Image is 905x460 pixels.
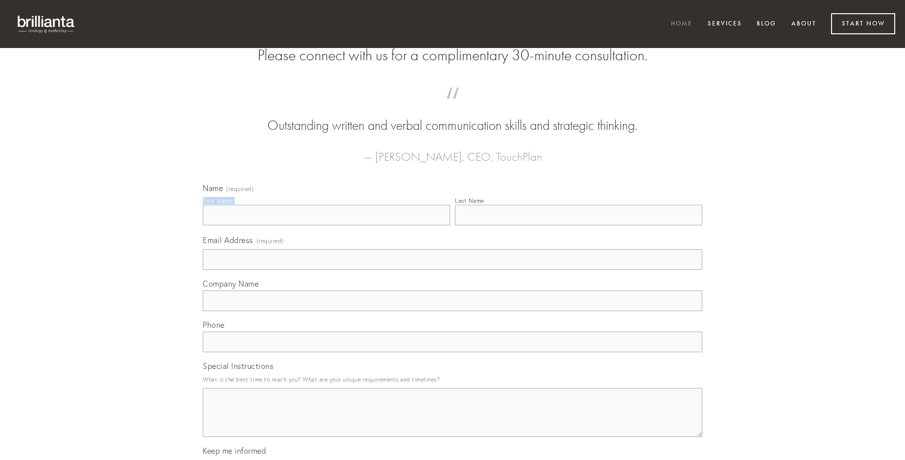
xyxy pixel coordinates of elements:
[831,13,895,34] a: Start Now
[218,135,687,167] figcaption: — [PERSON_NAME], CEO, TouchPlan
[203,373,702,386] p: What is the best time to reach you? What are your unique requirements and timelines?
[750,16,783,32] a: Blog
[203,235,253,245] span: Email Address
[203,197,233,204] div: First Name
[218,97,687,116] span: “
[665,16,699,32] a: Home
[203,279,259,289] span: Company Name
[203,183,223,193] span: Name
[218,97,687,135] blockquote: Outstanding written and verbal communication skills and strategic thinking.
[785,16,823,32] a: About
[203,446,266,456] span: Keep me informed
[226,186,254,192] span: (required)
[10,10,83,38] img: brillianta - research, strategy, marketing
[257,234,284,247] span: (required)
[203,361,273,371] span: Special Instructions
[701,16,748,32] a: Services
[203,320,225,330] span: Phone
[455,197,484,204] div: Last Name
[203,46,702,65] h2: Please connect with us for a complimentary 30-minute consultation.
